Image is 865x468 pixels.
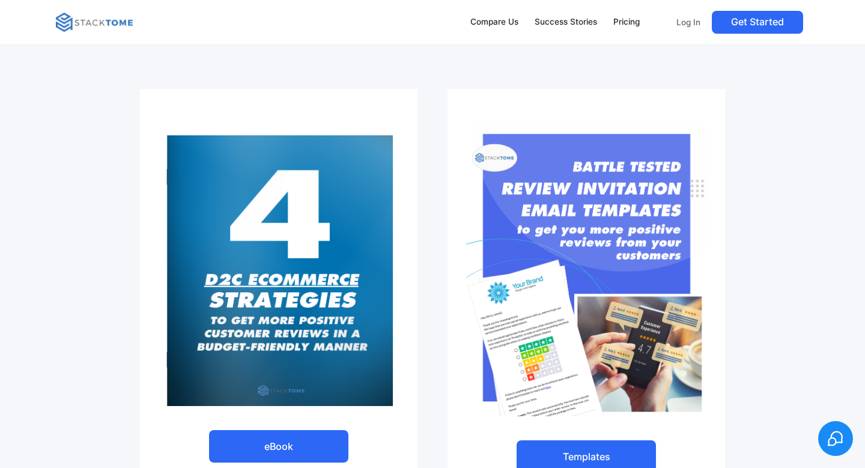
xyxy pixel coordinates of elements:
[712,11,803,34] a: Get Started
[613,16,640,29] div: Pricing
[466,125,707,416] img: Battle tested review invitation email templates by StackTome
[607,10,645,35] a: Pricing
[209,430,348,463] a: eBook
[529,10,603,35] a: Success Stories
[676,17,700,28] p: Log In
[535,16,597,29] div: Success Stories
[470,16,518,29] div: Compare Us
[669,11,707,34] a: Log In
[165,135,393,406] img: StackTome ebook: 4 D2C ecommerce strategies to get more positive customer reviews in a budget-fri...
[465,10,524,35] a: Compare Us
